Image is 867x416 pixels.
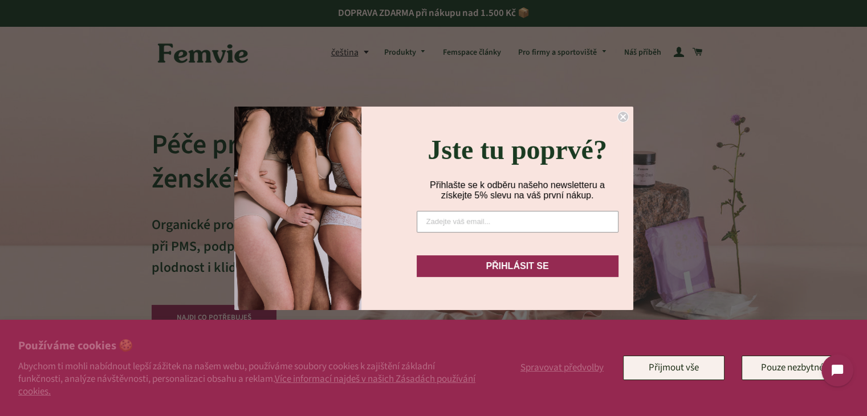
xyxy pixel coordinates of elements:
[428,134,607,165] span: Jste tu poprvé?
[518,356,606,380] button: Spravovat předvolby
[430,180,605,200] span: Přihlašte se k odběru našeho newsletteru a získejte 5% slevu na váš první nákup.
[417,211,618,233] input: Zadejte váš email...
[520,361,604,374] span: Spravovat předvolby
[623,356,724,380] button: Přijmout vše
[18,360,477,398] p: Abychom ti mohli nabídnout lepší zážitek na našem webu, používáme soubory cookies k zajištění zák...
[617,111,629,123] button: Close dialog
[417,255,618,277] button: PŘIHLÁSIT SE
[18,372,475,398] a: Více informací najdeš v našich Zásadách používání cookies.
[742,356,843,380] button: Pouze nezbytné
[18,338,477,354] h2: Používáme cookies 🍪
